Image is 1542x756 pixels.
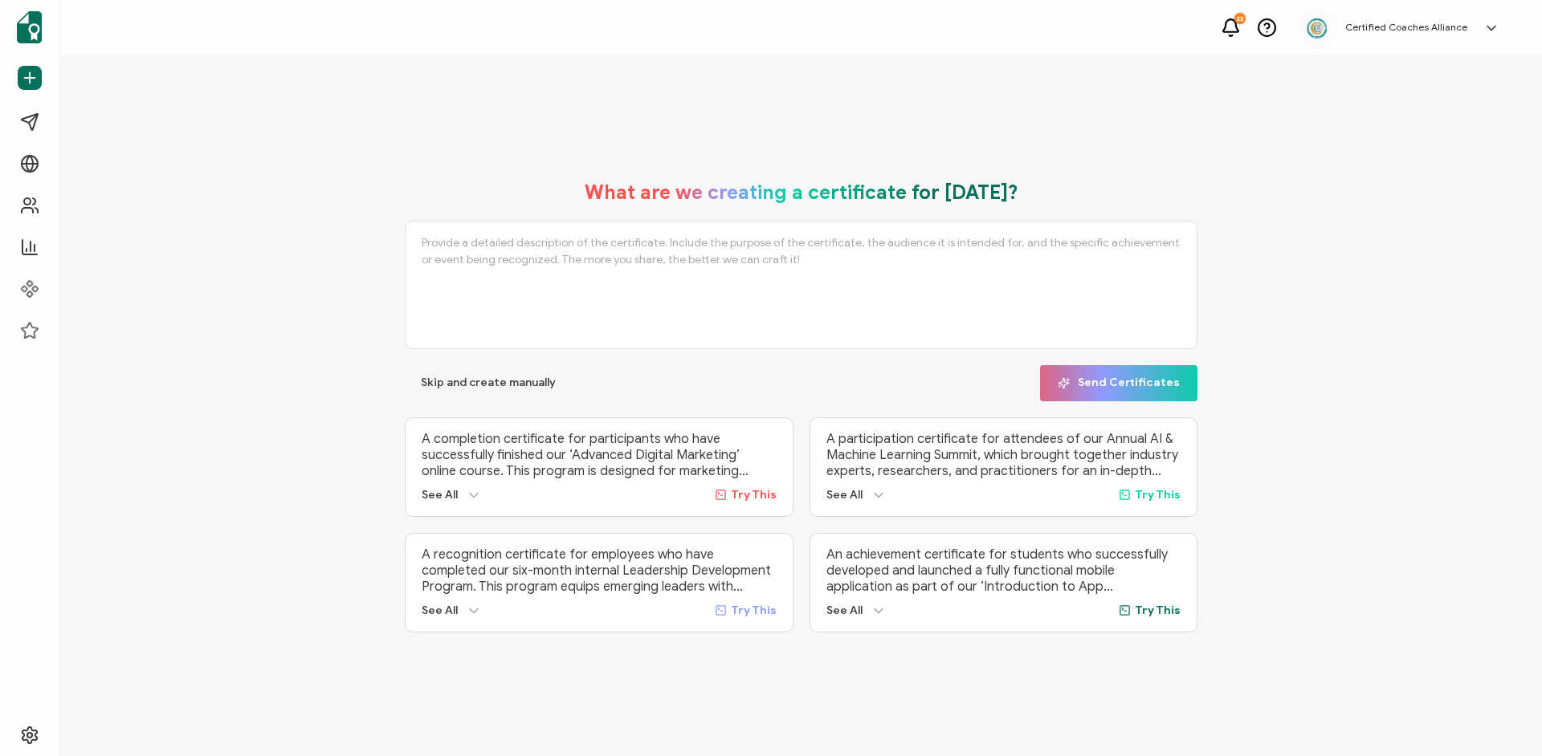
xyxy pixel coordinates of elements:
[826,547,1181,595] p: An achievement certificate for students who successfully developed and launched a fully functiona...
[1345,22,1467,33] h5: Certified Coaches Alliance
[17,11,42,43] img: sertifier-logomark-colored.svg
[826,604,863,617] span: See All
[1040,365,1197,401] button: Send Certificates
[422,431,777,479] p: A completion certificate for participants who have successfully finished our ‘Advanced Digital Ma...
[731,488,777,502] span: Try This
[422,547,777,595] p: A recognition certificate for employees who have completed our six-month internal Leadership Deve...
[405,365,572,401] button: Skip and create manually
[1058,377,1180,389] span: Send Certificates
[1234,13,1246,24] div: 23
[1135,604,1181,617] span: Try This
[422,604,458,617] span: See All
[1305,16,1329,40] img: 2aa27aa7-df99-43f9-bc54-4d90c804c2bd.png
[422,488,458,502] span: See All
[731,604,777,617] span: Try This
[826,431,1181,479] p: A participation certificate for attendees of our Annual AI & Machine Learning Summit, which broug...
[826,488,863,502] span: See All
[1135,488,1181,502] span: Try This
[421,377,556,388] span: Skip and create manually
[585,181,1018,205] h1: What are we creating a certificate for [DATE]?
